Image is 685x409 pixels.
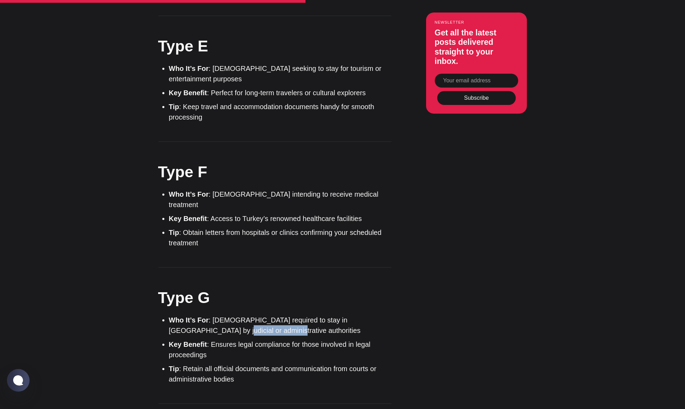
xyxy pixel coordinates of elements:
[169,315,391,336] li: : [DEMOGRAPHIC_DATA] required to stay in [GEOGRAPHIC_DATA] by judicial or administrative authorities
[435,20,518,24] small: Newsletter
[169,363,391,384] li: : Retain all official documents and communication from courts or administrative bodies
[435,74,518,88] input: Your email address
[169,213,391,224] li: : Access to Turkey’s renowned healthcare facilities
[158,161,391,183] h2: Type F
[169,190,209,198] strong: Who It’s For
[437,91,516,105] button: Subscribe
[169,215,207,222] strong: Key Benefit
[169,88,391,98] li: : Perfect for long-term travelers or cultural explorers
[169,316,209,324] strong: Who It’s For
[169,229,179,236] strong: Tip
[169,339,391,360] li: : Ensures legal compliance for those involved in legal proceedings
[169,63,391,84] li: : [DEMOGRAPHIC_DATA] seeking to stay for tourism or entertainment purposes
[169,365,179,373] strong: Tip
[435,28,518,66] h3: Get all the latest posts delivered straight to your inbox.
[169,227,391,248] li: : Obtain letters from hospitals or clinics confirming your scheduled treatment
[169,65,209,72] strong: Who It’s For
[169,89,207,97] strong: Key Benefit
[158,287,391,309] h2: Type G
[158,35,391,57] h2: Type E
[169,341,207,348] strong: Key Benefit
[169,101,391,122] li: : Keep travel and accommodation documents handy for smooth processing
[169,103,179,111] strong: Tip
[169,189,391,210] li: : [DEMOGRAPHIC_DATA] intending to receive medical treatment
